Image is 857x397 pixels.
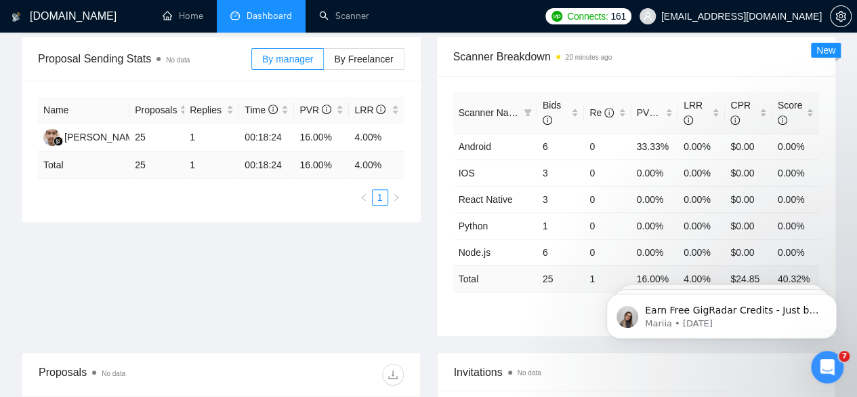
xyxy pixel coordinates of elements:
td: 3 [537,159,584,186]
span: Dashboard [247,10,292,22]
span: Score [778,100,803,126]
td: 1 [184,124,239,152]
td: $0.00 [725,212,772,239]
span: By manager [262,54,313,64]
td: 0.00% [631,212,678,239]
span: user [643,12,652,21]
td: 3 [537,186,584,212]
td: Total [453,265,537,292]
span: info-circle [730,115,740,125]
span: Replies [190,102,224,117]
th: Name [38,97,129,124]
td: 0.00% [772,239,819,265]
th: Replies [184,97,239,124]
span: info-circle [604,108,614,117]
td: 0.00% [678,133,725,159]
span: 7 [839,351,850,362]
a: IOS [459,168,475,178]
button: download [382,364,404,385]
td: $0.00 [725,239,772,265]
td: 0.00% [631,159,678,186]
td: 0 [584,212,631,239]
td: 0.00% [678,186,725,212]
span: info-circle [543,115,552,125]
span: No data [518,369,541,377]
span: download [383,369,403,380]
td: 1 [184,152,239,178]
td: 16.00% [294,124,349,152]
button: right [388,189,404,206]
td: 4.00 % [349,152,404,178]
td: 0 [584,239,631,265]
span: filter [521,102,535,123]
span: info-circle [659,108,668,117]
span: PVR [637,107,669,118]
li: 1 [372,189,388,206]
span: Connects: [567,9,608,24]
span: 161 [610,9,625,24]
div: Proposals [39,364,221,385]
span: info-circle [778,115,787,125]
th: Proposals [129,97,184,124]
td: 6 [537,133,584,159]
span: left [360,193,368,202]
a: AI[PERSON_NAME] [43,131,142,142]
td: 16.00 % [294,152,349,178]
span: New [816,45,835,56]
td: 0 [584,133,631,159]
a: React Native [459,194,513,205]
button: setting [830,5,852,27]
a: 1 [373,190,388,205]
span: No data [102,370,125,377]
td: 4.00% [349,124,404,152]
span: info-circle [268,105,278,114]
span: PVR [299,105,331,115]
td: 0.00% [772,186,819,212]
span: Scanner Breakdown [453,48,820,65]
span: Proposals [135,102,177,117]
td: 00:18:24 [239,152,294,178]
li: Previous Page [356,189,372,206]
img: AI [43,129,60,146]
iframe: Intercom live chat [811,351,843,383]
span: Scanner Name [459,107,522,118]
span: CPR [730,100,751,126]
img: logo [12,6,21,28]
td: 00:18:24 [239,124,294,152]
span: filter [524,109,532,117]
span: Invitations [454,364,819,381]
div: [PERSON_NAME] [64,130,142,145]
button: left [356,189,372,206]
td: 0.00% [678,159,725,186]
iframe: Intercom notifications message [586,265,857,360]
span: LRR [684,100,703,126]
td: 25 [129,124,184,152]
span: Bids [543,100,561,126]
td: 1 [537,212,584,239]
td: 0 [584,186,631,212]
td: 0.00% [631,186,678,212]
a: homeHome [163,10,203,22]
td: 33.33% [631,133,678,159]
td: $0.00 [725,133,772,159]
td: 0.00% [772,159,819,186]
span: info-circle [684,115,693,125]
td: $0.00 [725,186,772,212]
td: 0.00% [631,239,678,265]
td: 0.00% [678,239,725,265]
span: Time [245,105,277,115]
td: Total [38,152,129,178]
span: By Freelancer [334,54,393,64]
span: setting [831,11,851,22]
a: Android [459,141,491,152]
span: No data [166,56,190,64]
a: setting [830,11,852,22]
td: 0.00% [772,212,819,239]
td: $0.00 [725,159,772,186]
span: Re [589,107,614,118]
span: dashboard [230,11,240,20]
a: searchScanner [319,10,369,22]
